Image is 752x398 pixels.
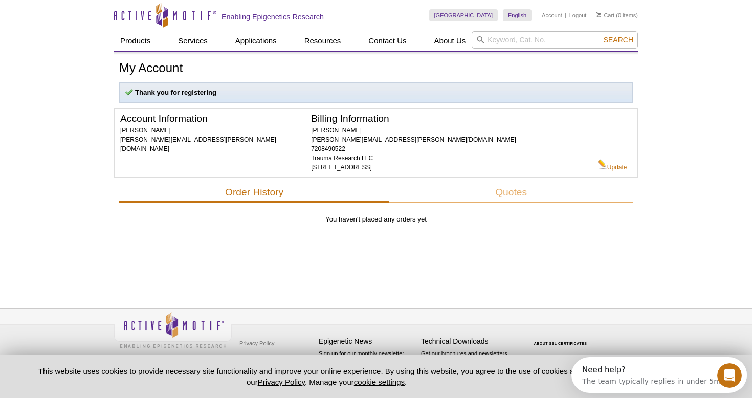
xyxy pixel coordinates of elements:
a: ABOUT SSL CERTIFICATES [534,342,587,345]
span: Search [604,36,633,44]
p: You haven't placed any orders yet [119,215,633,224]
div: The team typically replies in under 5m [11,17,149,28]
a: Privacy Policy [237,336,277,351]
a: Resources [298,31,347,51]
h1: My Account [119,61,633,76]
p: Sign up for our monthly newsletter highlighting recent publications in the field of epigenetics. [319,349,416,384]
p: This website uses cookies to provide necessary site functionality and improve your online experie... [20,366,633,387]
a: Applications [229,31,283,51]
iframe: Intercom live chat discovery launcher [571,357,747,393]
img: Your Cart [596,12,601,17]
span: [PERSON_NAME] [PERSON_NAME][EMAIL_ADDRESS][PERSON_NAME][DOMAIN_NAME] [120,127,276,152]
a: Services [172,31,214,51]
h2: Account Information [120,114,311,123]
input: Keyword, Cat. No. [472,31,638,49]
img: Active Motif, [114,309,232,350]
p: Get our brochures and newsletters, or request them by mail. [421,349,518,375]
a: Terms & Conditions [237,351,291,366]
h4: Technical Downloads [421,337,518,346]
h2: Enabling Epigenetics Research [222,12,324,21]
span: [PERSON_NAME] [PERSON_NAME][EMAIL_ADDRESS][PERSON_NAME][DOMAIN_NAME] 7208490522 Trauma Research L... [311,127,516,171]
div: Open Intercom Messenger [4,4,180,32]
a: About Us [428,31,472,51]
a: Products [114,31,157,51]
button: Order History [119,183,389,203]
button: cookie settings [354,378,405,386]
a: Privacy Policy [258,378,305,386]
a: Contact Us [362,31,412,51]
h4: Epigenetic News [319,337,416,346]
a: [GEOGRAPHIC_DATA] [429,9,498,21]
table: Click to Verify - This site chose Symantec SSL for secure e-commerce and confidential communicati... [523,327,600,349]
a: Update [598,159,627,172]
div: Need help? [11,9,149,17]
a: Account [542,12,562,19]
button: Search [601,35,636,45]
h2: Billing Information [311,114,598,123]
a: Logout [569,12,587,19]
iframe: Intercom live chat [717,363,742,388]
p: Thank you for registering [125,88,627,97]
li: (0 items) [596,9,638,21]
li: | [565,9,566,21]
button: Quotes [389,183,633,203]
a: Cart [596,12,614,19]
a: English [503,9,532,21]
img: Edit [598,159,607,169]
